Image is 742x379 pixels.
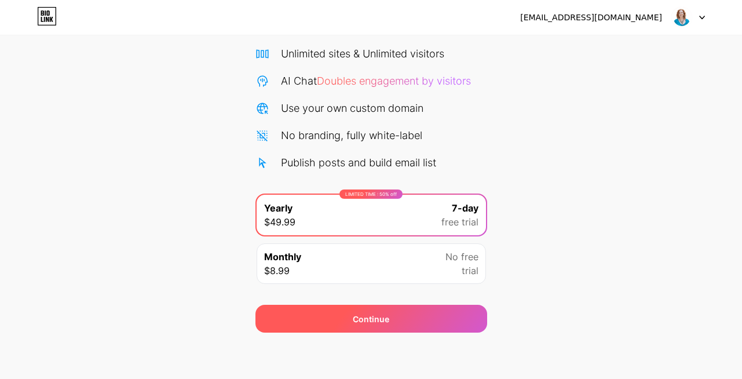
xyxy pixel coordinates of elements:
[281,127,422,143] div: No branding, fully white-label
[445,250,478,264] span: No free
[671,6,693,28] img: karysamuels
[264,215,295,229] span: $49.99
[353,313,389,325] div: Continue
[441,215,478,229] span: free trial
[281,73,471,89] div: AI Chat
[520,12,662,24] div: [EMAIL_ADDRESS][DOMAIN_NAME]
[317,75,471,87] span: Doubles engagement by visitors
[452,201,478,215] span: 7-day
[264,250,301,264] span: Monthly
[281,155,436,170] div: Publish posts and build email list
[339,189,403,199] div: LIMITED TIME : 50% off
[281,46,444,61] div: Unlimited sites & Unlimited visitors
[264,264,290,278] span: $8.99
[281,100,423,116] div: Use your own custom domain
[264,201,293,215] span: Yearly
[462,264,478,278] span: trial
